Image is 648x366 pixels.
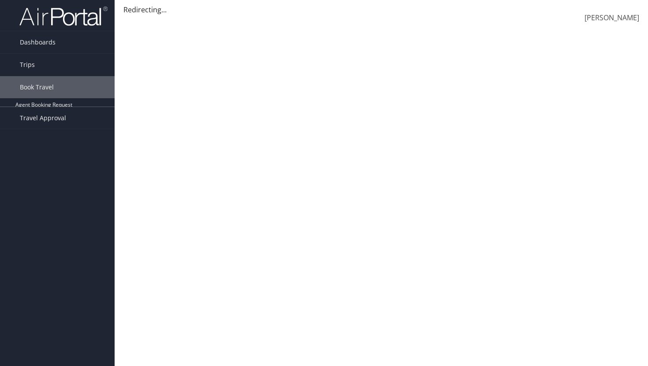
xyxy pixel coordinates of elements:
span: Book Travel [20,76,54,98]
span: Travel Approval [20,107,66,129]
img: airportal-logo.png [19,6,108,26]
span: [PERSON_NAME] [585,13,639,22]
span: Trips [20,54,35,76]
div: Redirecting... [123,4,639,15]
a: [PERSON_NAME] [585,4,639,32]
span: Dashboards [20,31,56,53]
